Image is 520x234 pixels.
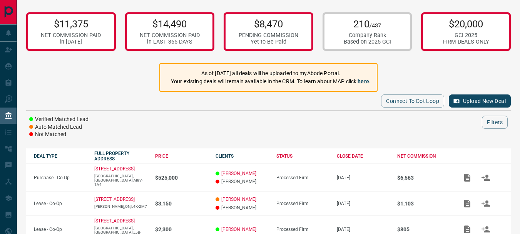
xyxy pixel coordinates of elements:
div: Yet to Be Paid [239,39,298,45]
p: $6,563 [397,175,450,181]
a: [PERSON_NAME] [221,227,256,232]
div: PENDING COMMISSION [239,32,298,39]
div: Company Rank [344,32,391,39]
p: $11,375 [41,18,101,30]
span: Match Clients [477,200,495,206]
div: Processed Firm [276,227,329,232]
div: CLIENTS [216,153,268,159]
button: Connect to Dot Loop [381,94,444,108]
div: STATUS [276,153,329,159]
p: $14,490 [140,18,200,30]
div: in [DATE] [41,39,101,45]
p: [PERSON_NAME] [216,205,268,210]
a: here [358,78,369,84]
li: Verified Matched Lead [29,116,89,123]
div: FULL PROPERTY ADDRESS [94,151,147,162]
p: $2,300 [155,226,208,232]
span: Match Clients [477,227,495,232]
p: $805 [397,226,450,232]
p: Your existing deals will remain available in the CRM. To learn about MAP click . [171,77,371,86]
a: [PERSON_NAME] [221,197,256,202]
div: Processed Firm [276,175,329,180]
p: [PERSON_NAME],ON,L4K-2M7 [94,204,147,209]
div: NET COMMISSION PAID [140,32,200,39]
p: Lease - Co-Op [34,201,87,206]
p: Purchase - Co-Op [34,175,87,180]
div: FIRM DEALS ONLY [443,39,489,45]
a: [PERSON_NAME] [221,171,256,176]
div: NET COMMISSION [397,153,450,159]
a: [STREET_ADDRESS] [94,197,135,202]
span: Add / View Documents [458,200,477,206]
p: [DATE] [337,175,390,180]
button: Filters [482,116,508,129]
div: in LAST 365 DAYS [140,39,200,45]
a: [STREET_ADDRESS] [94,166,135,172]
span: Match Clients [477,175,495,180]
p: $3,150 [155,200,208,207]
span: Add / View Documents [458,175,477,180]
p: $525,000 [155,175,208,181]
div: NET COMMISSION PAID [41,32,101,39]
button: Upload New Deal [449,94,511,108]
span: Add / View Documents [458,227,477,232]
p: [GEOGRAPHIC_DATA],[GEOGRAPHIC_DATA],M8V-1A4 [94,174,147,187]
p: Lease - Co-Op [34,227,87,232]
div: Processed Firm [276,201,329,206]
div: CLOSE DATE [337,153,390,159]
li: Auto Matched Lead [29,123,89,131]
div: PRICE [155,153,208,159]
p: $8,470 [239,18,298,30]
a: [STREET_ADDRESS] [94,218,135,224]
p: 210 [344,18,391,30]
p: As of [DATE] all deals will be uploaded to myAbode Portal. [171,69,371,77]
div: GCI 2025 [443,32,489,39]
p: [DATE] [337,201,390,206]
p: [DATE] [337,227,390,232]
span: /437 [370,22,381,29]
li: Not Matched [29,131,89,138]
p: $1,103 [397,200,450,207]
p: $20,000 [443,18,489,30]
div: Based on 2025 GCI [344,39,391,45]
p: [PERSON_NAME] [216,179,268,184]
div: DEAL TYPE [34,153,87,159]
